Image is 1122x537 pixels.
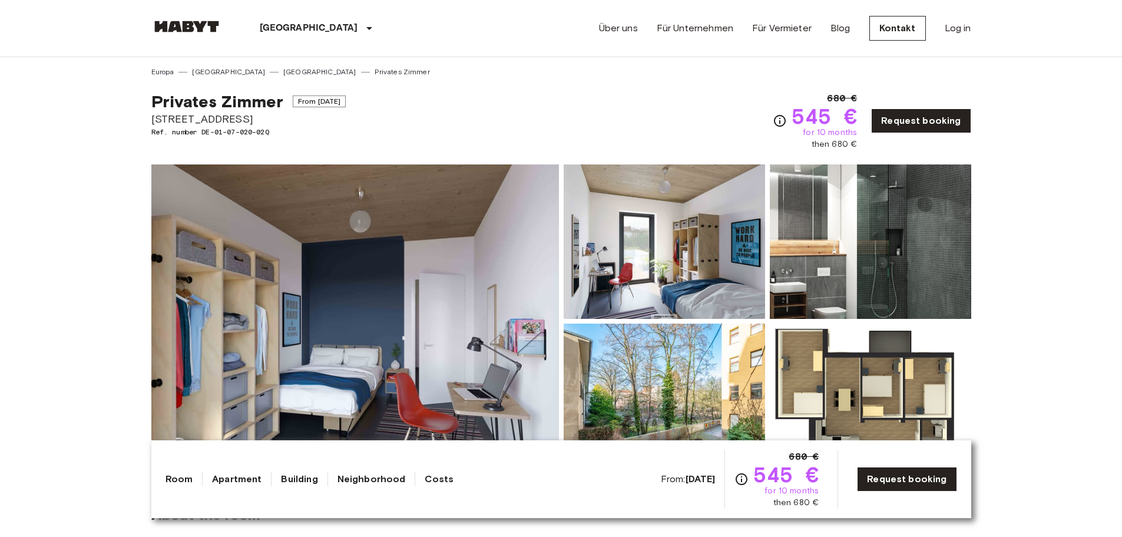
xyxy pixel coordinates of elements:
[564,164,765,319] img: Picture of unit DE-01-07-020-02Q
[151,67,174,77] a: Europa
[770,164,971,319] img: Picture of unit DE-01-07-020-02Q
[773,114,787,128] svg: Check cost overview for full price breakdown. Please note that discounts apply to new joiners onl...
[166,472,193,486] a: Room
[871,108,971,133] a: Request booking
[827,91,857,106] span: 680 €
[753,464,819,485] span: 545 €
[281,472,317,486] a: Building
[830,21,850,35] a: Blog
[770,324,971,478] img: Picture of unit DE-01-07-020-02Q
[151,164,559,478] img: Marketing picture of unit DE-01-07-020-02Q
[764,485,819,497] span: for 10 months
[599,21,638,35] a: Über uns
[260,21,358,35] p: [GEOGRAPHIC_DATA]
[425,472,454,486] a: Costs
[151,91,283,111] span: Privates Zimmer
[192,67,265,77] a: [GEOGRAPHIC_DATA]
[283,67,356,77] a: [GEOGRAPHIC_DATA]
[686,473,716,485] b: [DATE]
[792,106,857,127] span: 545 €
[151,127,346,137] span: Ref. number DE-01-07-020-02Q
[337,472,406,486] a: Neighborhood
[869,16,926,41] a: Kontakt
[789,450,819,464] span: 680 €
[752,21,812,35] a: Für Vermieter
[661,473,716,486] span: From:
[734,472,749,486] svg: Check cost overview for full price breakdown. Please note that discounts apply to new joiners onl...
[945,21,971,35] a: Log in
[657,21,733,35] a: Für Unternehmen
[803,127,857,139] span: for 10 months
[773,497,819,509] span: then 680 €
[212,472,262,486] a: Apartment
[812,139,858,150] span: then 680 €
[564,324,765,478] img: Picture of unit DE-01-07-020-02Q
[293,95,346,107] span: From [DATE]
[375,67,430,77] a: Privates Zimmer
[151,111,346,127] span: [STREET_ADDRESS]
[151,21,222,32] img: Habyt
[857,467,956,492] a: Request booking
